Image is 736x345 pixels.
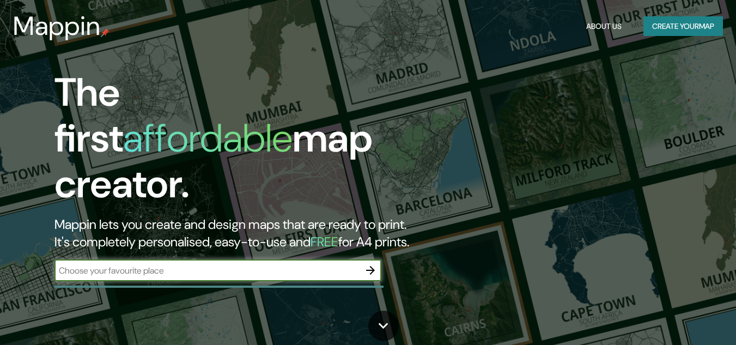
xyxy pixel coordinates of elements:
[643,16,723,37] button: Create yourmap
[101,28,110,37] img: mappin-pin
[311,233,338,250] h5: FREE
[54,70,423,216] h1: The first map creator.
[54,216,423,251] h2: Mappin lets you create and design maps that are ready to print. It's completely personalised, eas...
[13,11,101,41] h3: Mappin
[54,264,360,277] input: Choose your favourite place
[582,16,626,37] button: About Us
[123,113,293,164] h1: affordable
